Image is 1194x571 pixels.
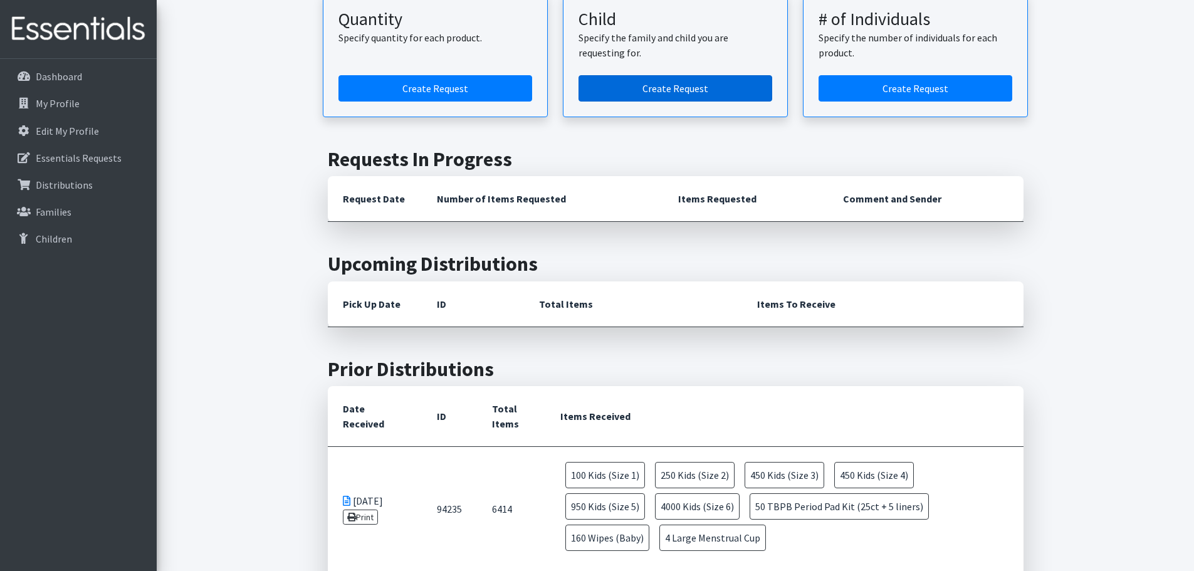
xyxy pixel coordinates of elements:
[5,172,152,197] a: Distributions
[477,386,546,447] th: Total Items
[328,281,422,327] th: Pick Up Date
[565,525,649,551] span: 160 Wipes (Baby)
[819,9,1012,30] h3: # of Individuals
[338,75,532,102] a: Create a request by quantity
[655,493,740,520] span: 4000 Kids (Size 6)
[655,462,735,488] span: 250 Kids (Size 2)
[422,176,664,222] th: Number of Items Requested
[338,30,532,45] p: Specify quantity for each product.
[328,252,1024,276] h2: Upcoming Distributions
[819,30,1012,60] p: Specify the number of individuals for each product.
[742,281,1024,327] th: Items To Receive
[343,510,379,525] a: Print
[5,64,152,89] a: Dashboard
[422,281,524,327] th: ID
[828,176,1023,222] th: Comment and Sender
[834,462,914,488] span: 450 Kids (Size 4)
[5,226,152,251] a: Children
[545,386,1023,447] th: Items Received
[819,75,1012,102] a: Create a request by number of individuals
[36,70,82,83] p: Dashboard
[36,97,80,110] p: My Profile
[328,147,1024,171] h2: Requests In Progress
[659,525,766,551] span: 4 Large Menstrual Cup
[565,493,645,520] span: 950 Kids (Size 5)
[5,145,152,170] a: Essentials Requests
[328,357,1024,381] h2: Prior Distributions
[328,386,422,447] th: Date Received
[745,462,824,488] span: 450 Kids (Size 3)
[565,462,645,488] span: 100 Kids (Size 1)
[579,30,772,60] p: Specify the family and child you are requesting for.
[5,118,152,144] a: Edit My Profile
[663,176,828,222] th: Items Requested
[328,176,422,222] th: Request Date
[750,493,929,520] span: 50 TBPB Period Pad Kit (25ct + 5 liners)
[36,125,99,137] p: Edit My Profile
[5,199,152,224] a: Families
[422,386,477,447] th: ID
[5,8,152,50] img: HumanEssentials
[579,75,772,102] a: Create a request for a child or family
[36,179,93,191] p: Distributions
[36,206,71,218] p: Families
[36,152,122,164] p: Essentials Requests
[338,9,532,30] h3: Quantity
[579,9,772,30] h3: Child
[5,91,152,116] a: My Profile
[36,233,72,245] p: Children
[524,281,742,327] th: Total Items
